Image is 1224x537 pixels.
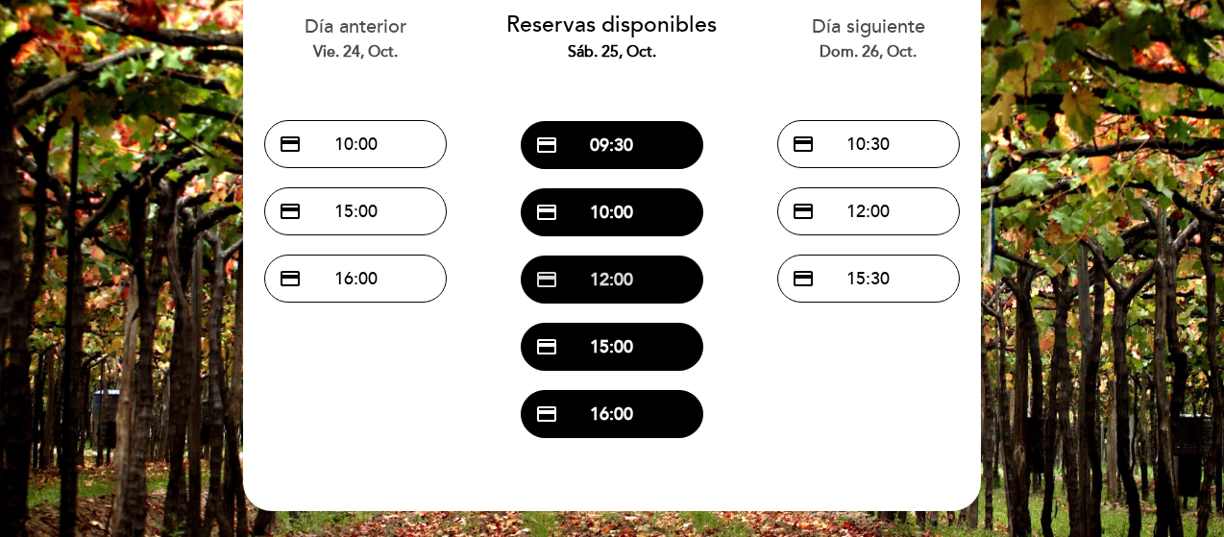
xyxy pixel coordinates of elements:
button: credit_card 16:00 [521,390,703,438]
button: credit_card 15:00 [521,323,703,371]
div: Día siguiente [754,13,982,62]
div: Reservas disponibles [499,10,726,63]
button: credit_card 09:30 [521,121,703,169]
span: credit_card [279,200,302,223]
span: credit_card [279,267,302,290]
span: credit_card [535,335,558,358]
span: credit_card [792,133,815,156]
span: credit_card [792,200,815,223]
div: Día anterior [242,13,470,62]
span: credit_card [535,134,558,157]
div: dom. 26, oct. [754,41,982,63]
button: credit_card 10:00 [521,188,703,236]
button: credit_card 15:30 [777,255,960,303]
button: credit_card 15:00 [264,187,447,235]
span: credit_card [535,201,558,224]
button: credit_card 12:00 [777,187,960,235]
span: credit_card [792,267,815,290]
div: sáb. 25, oct. [499,41,726,63]
button: credit_card 10:00 [264,120,447,168]
div: vie. 24, oct. [242,41,470,63]
button: credit_card 16:00 [264,255,447,303]
button: credit_card 12:00 [521,256,703,304]
button: credit_card 10:30 [777,120,960,168]
span: credit_card [535,268,558,291]
span: credit_card [535,403,558,426]
span: credit_card [279,133,302,156]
